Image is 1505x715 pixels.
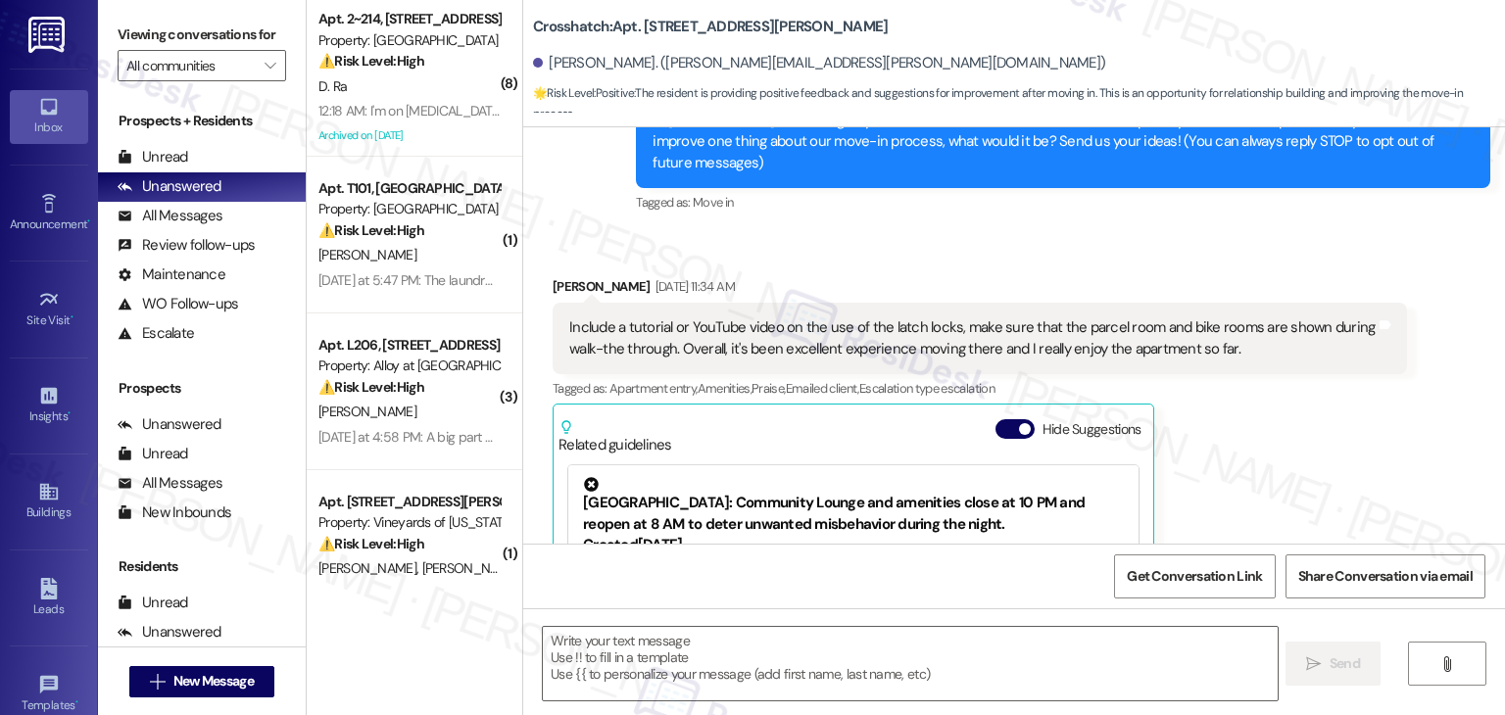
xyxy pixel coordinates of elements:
[265,58,275,73] i: 
[10,90,88,143] a: Inbox
[129,666,274,697] button: New Message
[318,335,500,356] div: Apt. L206, [STREET_ADDRESS]
[318,512,500,533] div: Property: Vineyards of [US_STATE][GEOGRAPHIC_DATA]
[10,572,88,625] a: Leads
[98,111,306,131] div: Prospects + Residents
[1306,656,1321,672] i: 
[533,85,634,101] strong: 🌟 Risk Level: Positive
[533,83,1505,125] span: : The resident is providing positive feedback and suggestions for improvement after moving in. Th...
[118,323,194,344] div: Escalate
[583,477,1124,535] div: [GEOGRAPHIC_DATA]: Community Lounge and amenities close at 10 PM and reopen at 8 AM to deter unwa...
[75,695,78,709] span: •
[118,294,238,314] div: WO Follow-ups
[859,380,995,397] span: Escalation type escalation
[118,444,188,464] div: Unread
[653,111,1459,173] div: Hi [PERSON_NAME]! We're so glad you chose Crosshatch! We would love to improve your move-in exper...
[118,20,286,50] label: Viewing conversations for
[1127,566,1262,587] span: Get Conversation Link
[553,374,1407,403] div: Tagged as:
[316,123,502,148] div: Archived on [DATE]
[10,475,88,528] a: Buildings
[1043,419,1141,440] label: Hide Suggestions
[318,492,500,512] div: Apt. [STREET_ADDRESS][PERSON_NAME]
[1286,554,1485,598] button: Share Conversation via email
[126,50,255,81] input: All communities
[318,199,500,219] div: Property: [GEOGRAPHIC_DATA]
[318,221,424,239] strong: ⚠️ Risk Level: High
[71,310,73,324] span: •
[118,235,255,256] div: Review follow-ups
[1286,642,1381,686] button: Send
[118,176,221,197] div: Unanswered
[533,17,888,37] b: Crosshatch: Apt. [STREET_ADDRESS][PERSON_NAME]
[118,593,188,613] div: Unread
[118,473,222,494] div: All Messages
[651,276,735,297] div: [DATE] 11:34 AM
[318,535,424,552] strong: ⚠️ Risk Level: High
[318,77,348,95] span: D. Ra
[318,246,416,263] span: [PERSON_NAME]
[569,317,1376,359] div: Include a tutorial or YouTube video on the use of the latch locks, make sure that the parcel room...
[752,380,785,397] span: Praise ,
[318,356,500,376] div: Property: Alloy at [GEOGRAPHIC_DATA]
[68,406,71,420] span: •
[87,214,90,228] span: •
[28,17,69,53] img: ResiDesk Logo
[533,53,1105,73] div: [PERSON_NAME]. ([PERSON_NAME][EMAIL_ADDRESS][PERSON_NAME][DOMAIN_NAME])
[422,559,520,577] span: [PERSON_NAME]
[318,559,422,577] span: [PERSON_NAME]
[636,188,1490,216] div: Tagged as:
[553,276,1407,304] div: [PERSON_NAME]
[318,30,500,51] div: Property: [GEOGRAPHIC_DATA]
[609,380,698,397] span: Apartment entry ,
[118,264,225,285] div: Maintenance
[118,206,222,226] div: All Messages
[118,502,231,523] div: New Inbounds
[583,535,1124,555] div: Created [DATE]
[118,147,188,167] div: Unread
[118,622,221,643] div: Unanswered
[318,9,500,29] div: Apt. 2~214, [STREET_ADDRESS]
[118,414,221,435] div: Unanswered
[698,380,752,397] span: Amenities ,
[558,419,672,455] div: Related guidelines
[318,403,416,420] span: [PERSON_NAME]
[318,378,424,396] strong: ⚠️ Risk Level: High
[318,52,424,70] strong: ⚠️ Risk Level: High
[10,283,88,336] a: Site Visit •
[98,556,306,577] div: Residents
[786,380,859,397] span: Emailed client ,
[318,178,500,199] div: Apt. T101, [GEOGRAPHIC_DATA] at [GEOGRAPHIC_DATA]
[693,194,733,211] span: Move in
[173,671,254,691] span: New Message
[10,379,88,432] a: Insights •
[1114,554,1275,598] button: Get Conversation Link
[1439,656,1454,672] i: 
[1330,653,1360,674] span: Send
[98,378,306,399] div: Prospects
[1298,566,1473,587] span: Share Conversation via email
[150,674,165,690] i: 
